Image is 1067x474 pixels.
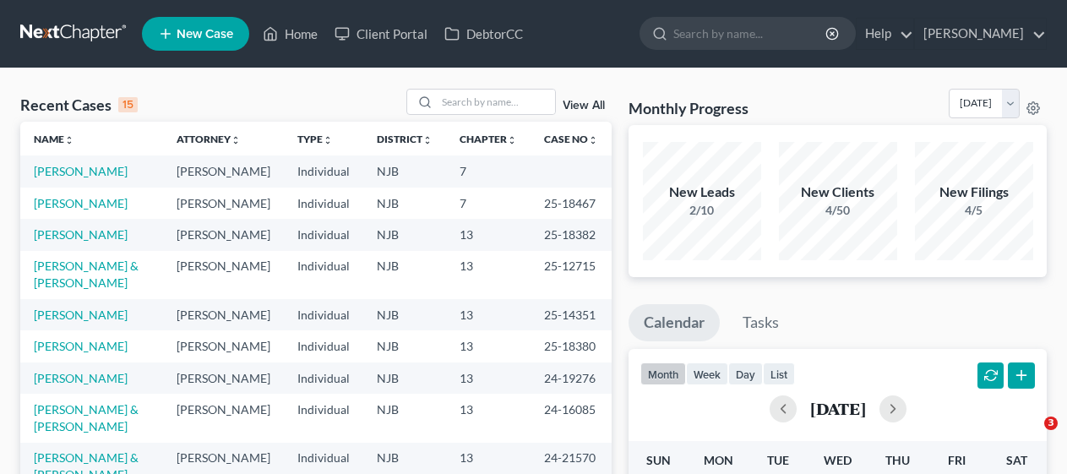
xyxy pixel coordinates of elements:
a: View All [563,100,605,112]
td: Individual [284,362,363,394]
td: 25-18380 [531,330,612,362]
span: Sun [646,453,671,467]
div: Recent Cases [20,95,138,115]
td: NJB [363,394,446,442]
a: [PERSON_NAME] [34,371,128,385]
td: Individual [284,188,363,219]
td: 13 [446,330,531,362]
td: [PERSON_NAME] [163,299,284,330]
a: Case Nounfold_more [544,133,598,145]
td: [PERSON_NAME] [163,219,284,250]
span: Wed [824,453,852,467]
td: 25-14351 [531,299,612,330]
td: 7 [446,155,531,187]
td: NJB [363,330,446,362]
span: New Case [177,28,233,41]
button: month [640,362,686,385]
td: [PERSON_NAME] [163,394,284,442]
td: 24-16085 [531,394,612,442]
a: [PERSON_NAME] [34,196,128,210]
a: Tasks [727,304,794,341]
i: unfold_more [231,135,241,145]
i: unfold_more [588,135,598,145]
button: list [763,362,795,385]
td: NJB [363,299,446,330]
td: 25-18467 [531,188,612,219]
span: Mon [704,453,733,467]
div: 4/5 [915,202,1033,219]
a: [PERSON_NAME] [34,164,128,178]
td: 24-19276 [531,362,612,394]
td: Individual [284,155,363,187]
i: unfold_more [323,135,333,145]
a: [PERSON_NAME] [34,339,128,353]
div: New Clients [779,183,897,202]
a: Client Portal [326,19,436,49]
span: Sat [1006,453,1027,467]
button: week [686,362,728,385]
span: Tue [767,453,789,467]
td: 13 [446,219,531,250]
td: 13 [446,394,531,442]
iframe: Intercom live chat [1010,417,1050,457]
a: Help [857,19,913,49]
td: 13 [446,251,531,299]
td: NJB [363,188,446,219]
td: [PERSON_NAME] [163,251,284,299]
td: Individual [284,299,363,330]
div: 15 [118,97,138,112]
a: Home [254,19,326,49]
td: 25-18382 [531,219,612,250]
a: Attorneyunfold_more [177,133,241,145]
span: Fri [948,453,966,467]
div: 4/50 [779,202,897,219]
td: NJB [363,219,446,250]
td: NJB [363,251,446,299]
a: [PERSON_NAME] & [PERSON_NAME] [34,402,139,433]
a: DebtorCC [436,19,531,49]
a: [PERSON_NAME] [34,227,128,242]
a: [PERSON_NAME] [34,308,128,322]
td: [PERSON_NAME] [163,362,284,394]
a: Nameunfold_more [34,133,74,145]
input: Search by name... [437,90,555,114]
td: NJB [363,362,446,394]
td: Individual [284,251,363,299]
td: 7 [446,188,531,219]
a: [PERSON_NAME] & [PERSON_NAME] [34,259,139,290]
td: NJB [363,155,446,187]
div: New Leads [643,183,761,202]
td: [PERSON_NAME] [163,188,284,219]
h3: Monthly Progress [629,98,749,118]
td: 13 [446,299,531,330]
button: day [728,362,763,385]
div: New Filings [915,183,1033,202]
td: Individual [284,219,363,250]
h2: [DATE] [810,400,866,417]
a: Districtunfold_more [377,133,433,145]
a: Chapterunfold_more [460,133,517,145]
div: 2/10 [643,202,761,219]
i: unfold_more [507,135,517,145]
span: Thu [885,453,910,467]
a: Typeunfold_more [297,133,333,145]
td: Individual [284,330,363,362]
td: [PERSON_NAME] [163,330,284,362]
td: Individual [284,394,363,442]
td: 25-12715 [531,251,612,299]
a: [PERSON_NAME] [915,19,1046,49]
td: [PERSON_NAME] [163,155,284,187]
td: 13 [446,362,531,394]
a: Calendar [629,304,720,341]
input: Search by name... [673,18,828,49]
i: unfold_more [422,135,433,145]
i: unfold_more [64,135,74,145]
span: 3 [1044,417,1058,430]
